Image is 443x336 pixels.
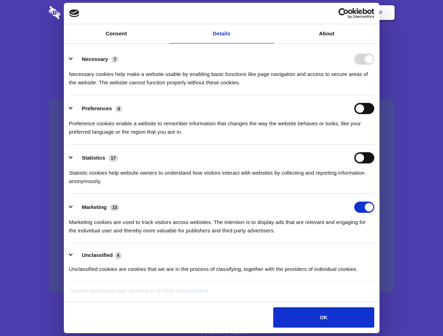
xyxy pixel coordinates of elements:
div: Statistic cookies help website owners to understand how visitors interact with websites by collec... [69,163,374,185]
button: Statistics (17) [69,152,122,163]
a: Login [318,2,349,23]
a: Wistia video thumbnail [49,99,395,293]
label: Marketing [82,204,107,210]
div: Marketing cookies are used to track visitors across websites. The intention is to display ads tha... [69,213,374,235]
img: logo-wordmark-white-trans-d4663122ce5f474addd5e946df7df03e33cb6a1c49d2221995e7729f52c070b2.svg [49,6,109,19]
label: Preferences [82,105,112,111]
button: Necessary (7) [69,54,123,65]
label: Necessary [82,56,108,62]
label: Statistics [82,155,105,161]
a: Details [169,24,274,43]
a: Pricing [206,2,236,23]
a: Usercentrics Cookiebot - opens in a new window [313,8,374,19]
img: logo [69,9,80,17]
h4: Auto-redaction of sensitive data, encrypted data sharing and self-destructing private chats. Shar... [49,64,395,87]
a: Contact [284,2,317,23]
a: About [274,24,380,43]
span: 4 [115,105,122,112]
span: 4 [115,252,122,259]
button: OK [273,307,374,328]
iframe: Drift Widget Chat Controller [408,301,435,328]
div: Unclassified cookies are cookies that we are in the process of classifying, together with the pro... [69,260,374,273]
span: 17 [109,155,118,162]
h1: Eliminate Slack Data Loss. [49,31,395,57]
div: Cookie declaration last updated on [DATE] by [66,287,377,300]
button: Preferences (4) [69,103,127,114]
a: Cookiebot [182,288,208,294]
span: 7 [112,56,118,63]
div: Preference cookies enable a website to remember information that changes the way the website beha... [69,114,374,136]
button: Marketing (13) [69,202,124,213]
span: 13 [110,204,119,211]
a: Consent [64,24,169,43]
button: Unclassified (4) [69,251,126,260]
div: Necessary cookies help make a website usable by enabling basic functions like page navigation and... [69,65,374,87]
